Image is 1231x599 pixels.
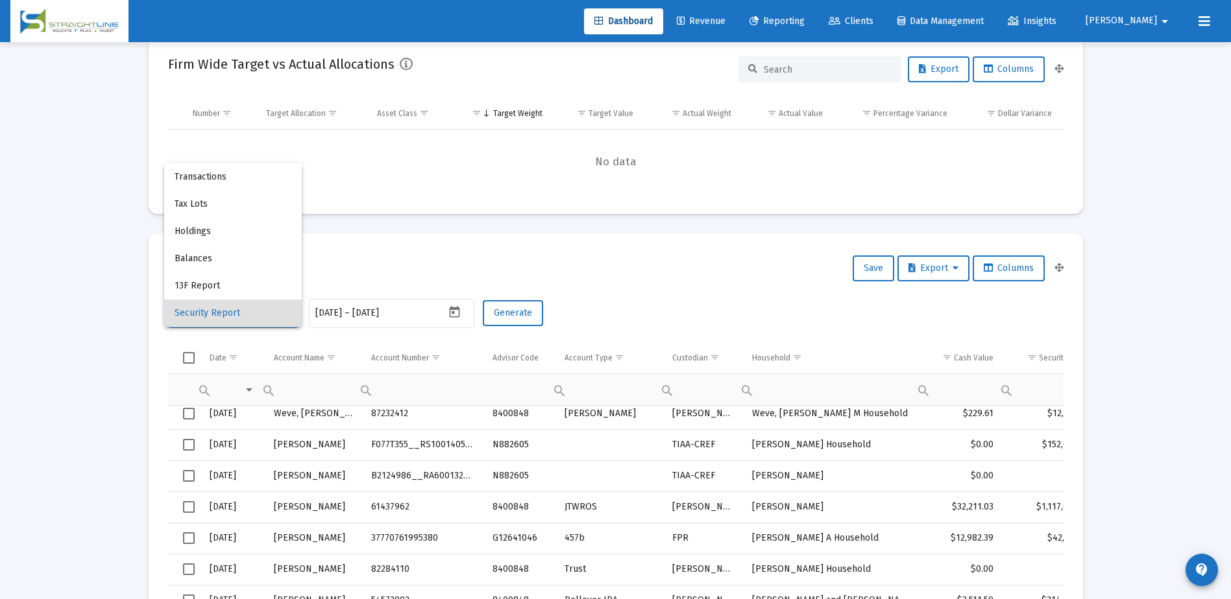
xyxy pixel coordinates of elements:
span: Transactions [175,163,291,191]
span: Balances [175,245,291,272]
span: Security Report [175,299,291,327]
span: Tax Lots [175,191,291,218]
span: 13F Report [175,272,291,299]
span: Holdings [175,218,291,245]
